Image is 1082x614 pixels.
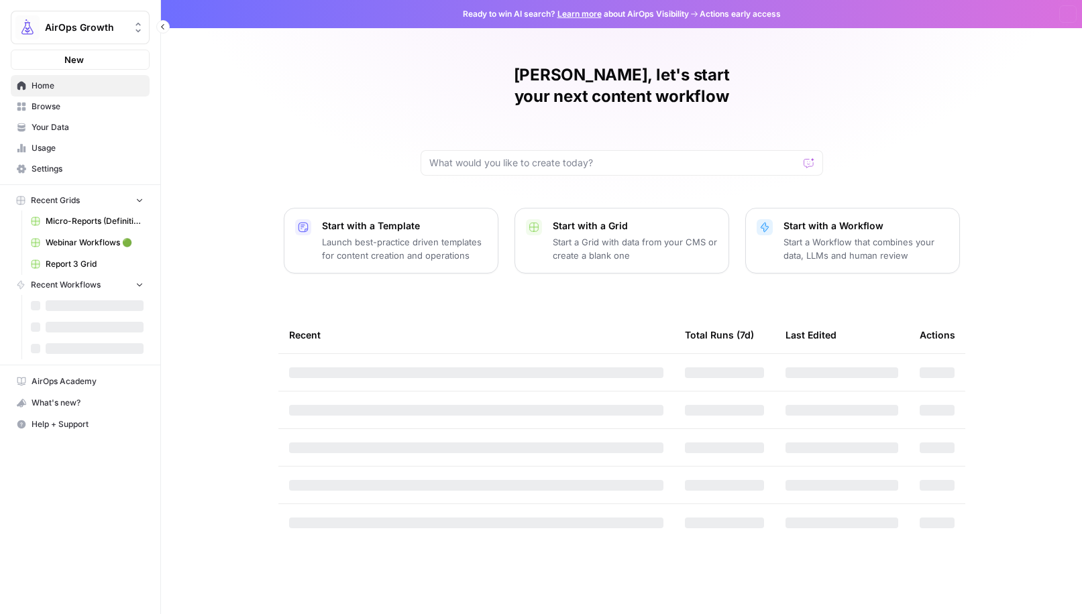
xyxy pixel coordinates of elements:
a: Webinar Workflows 🟢 [25,232,150,253]
a: Usage [11,137,150,159]
p: Start with a Grid [553,219,718,233]
span: Settings [32,163,144,175]
button: What's new? [11,392,150,414]
span: Micro-Reports (Definitions) [46,215,144,227]
p: Start with a Template [322,219,487,233]
p: Launch best-practice driven templates for content creation and operations [322,235,487,262]
div: Last Edited [786,316,836,353]
a: Learn more [557,9,602,19]
button: Start with a WorkflowStart a Workflow that combines your data, LLMs and human review [745,208,960,273]
span: Browse [32,101,144,113]
span: Home [32,80,144,92]
span: Usage [32,142,144,154]
span: AirOps Academy [32,375,144,387]
a: Home [11,75,150,97]
button: New [11,50,150,70]
button: Start with a TemplateLaunch best-practice driven templates for content creation and operations [284,208,498,273]
div: Recent [289,316,663,353]
p: Start a Workflow that combines your data, LLMs and human review [783,235,949,262]
a: Micro-Reports (Definitions) [25,210,150,232]
span: Actions early access [700,8,781,20]
button: Workspace: AirOps Growth [11,11,150,44]
p: Start with a Workflow [783,219,949,233]
div: Actions [920,316,955,353]
a: Your Data [11,117,150,138]
span: Report 3 Grid [46,258,144,270]
span: Webinar Workflows 🟢 [46,237,144,249]
h1: [PERSON_NAME], let's start your next content workflow [421,64,823,107]
a: Browse [11,96,150,117]
a: AirOps Academy [11,371,150,392]
input: What would you like to create today? [429,156,798,170]
div: Total Runs (7d) [685,316,754,353]
span: Your Data [32,121,144,133]
span: AirOps Growth [45,21,126,34]
button: Help + Support [11,414,150,435]
span: Recent Workflows [31,279,101,291]
button: Start with a GridStart a Grid with data from your CMS or create a blank one [515,208,729,273]
button: Recent Grids [11,190,150,210]
span: Ready to win AI search? about AirOps Visibility [463,8,689,20]
div: What's new? [11,393,149,413]
a: Settings [11,158,150,180]
button: Recent Workflows [11,275,150,295]
span: New [64,53,84,66]
span: Recent Grids [31,194,80,206]
a: Report 3 Grid [25,253,150,275]
p: Start a Grid with data from your CMS or create a blank one [553,235,718,262]
span: Help + Support [32,418,144,430]
img: AirOps Growth Logo [15,15,40,40]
